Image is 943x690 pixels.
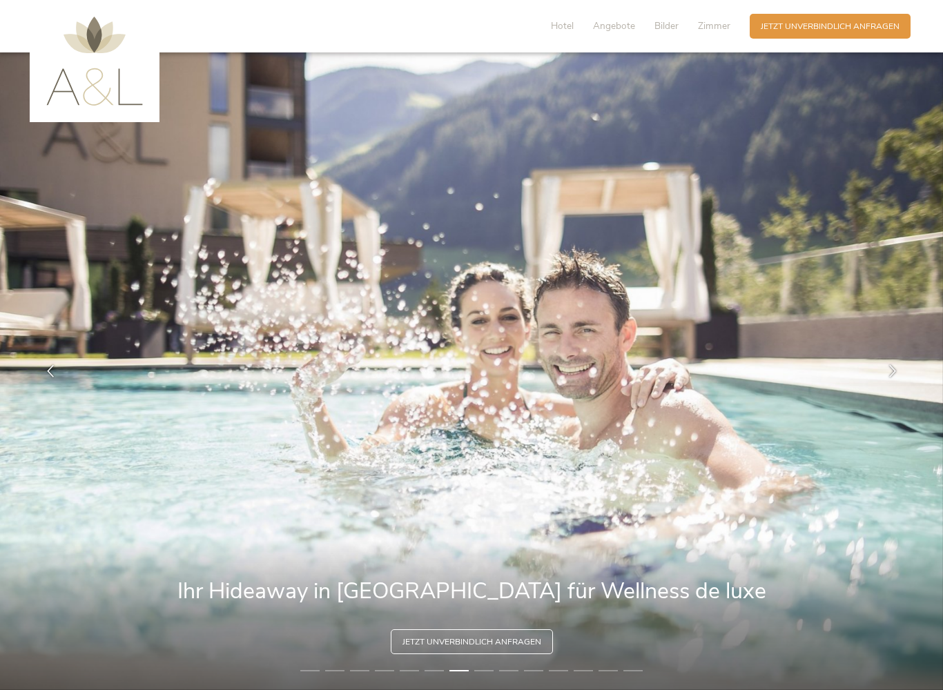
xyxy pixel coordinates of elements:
span: Jetzt unverbindlich anfragen [761,21,900,32]
span: Hotel [551,19,574,32]
span: Zimmer [698,19,730,32]
span: Angebote [593,19,635,32]
img: AMONTI & LUNARIS Wellnessresort [46,17,143,106]
span: Bilder [654,19,679,32]
span: Jetzt unverbindlich anfragen [402,636,541,648]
